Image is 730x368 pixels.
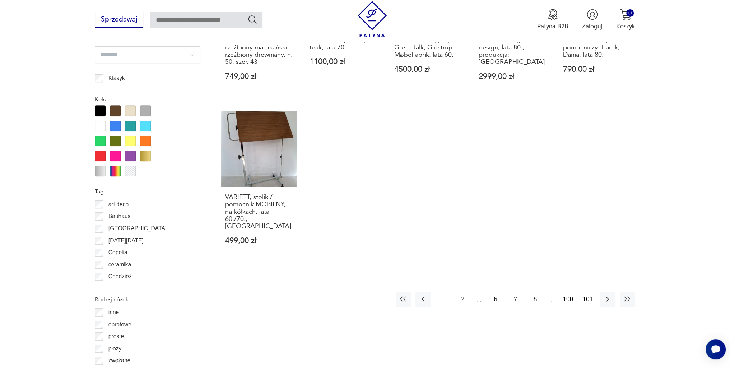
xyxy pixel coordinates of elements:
[247,14,258,25] button: Szukaj
[108,284,130,293] p: Ćmielów
[221,111,297,261] a: VARIETT, stolik / pomocnik MOBILNY, na kółkach, lata 60./70., BremsheyVARIETT, stolik / pomocnik ...
[108,74,125,83] p: Klasyk
[582,22,602,30] p: Zaloguj
[616,22,635,30] p: Koszyk
[479,73,547,80] p: 2999,00 zł
[225,237,293,245] p: 499,00 zł
[108,212,131,221] p: Bauhaus
[108,248,127,257] p: Cepelia
[108,320,131,329] p: obrotowe
[108,224,167,233] p: [GEOGRAPHIC_DATA]
[563,37,631,58] h3: Modernistyczny stolik pomocniczy- barek, Dania, lata 80.
[108,308,119,317] p: inne
[108,260,131,269] p: ceramika
[108,236,144,245] p: [DATE][DATE]
[537,9,568,30] button: Patyna B2B
[95,17,143,23] a: Sprzedawaj
[582,9,602,30] button: Zaloguj
[435,292,451,307] button: 1
[537,9,568,30] a: Ikona medaluPatyna B2B
[95,12,143,28] button: Sprzedawaj
[620,9,631,20] img: Ikona koszyka
[225,37,293,66] h3: stolik kwietnik rzeźbiony marokański rzeźbiony drewniany, h. 50, szer. 43
[547,9,558,20] img: Ikona medalu
[508,292,523,307] button: 7
[394,37,462,58] h3: Stolik kawowy, proj. Grete Jalk, Glostrup Møbelfabrik, lata 60.
[310,37,378,51] h3: Stolik / ława, Dania, teak, lata 70.
[563,66,631,73] p: 790,00 zł
[354,1,390,37] img: Patyna - sklep z meblami i dekoracjami vintage
[616,9,635,30] button: 0Koszyk
[225,73,293,80] p: 749,00 zł
[479,37,547,66] h3: Stolik kawowy, włoski design, lata 80., produkcja: [GEOGRAPHIC_DATA]
[488,292,503,307] button: 6
[580,292,595,307] button: 101
[310,58,378,66] p: 1100,00 zł
[108,332,124,341] p: proste
[225,194,293,230] h3: VARIETT, stolik / pomocnik MOBILNY, na kółkach, lata 60./70., [GEOGRAPHIC_DATA]
[95,95,200,104] p: Kolor
[626,9,634,17] div: 0
[587,9,598,20] img: Ikonka użytkownika
[394,66,462,73] p: 4500,00 zł
[560,292,576,307] button: 100
[455,292,470,307] button: 2
[527,292,543,307] button: 8
[108,272,132,281] p: Chodzież
[108,200,129,209] p: art deco
[108,356,131,365] p: zwężane
[706,339,726,359] iframe: Smartsupp widget button
[95,295,200,304] p: Rodzaj nóżek
[537,22,568,30] p: Patyna B2B
[108,344,121,353] p: płozy
[95,187,200,196] p: Tag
